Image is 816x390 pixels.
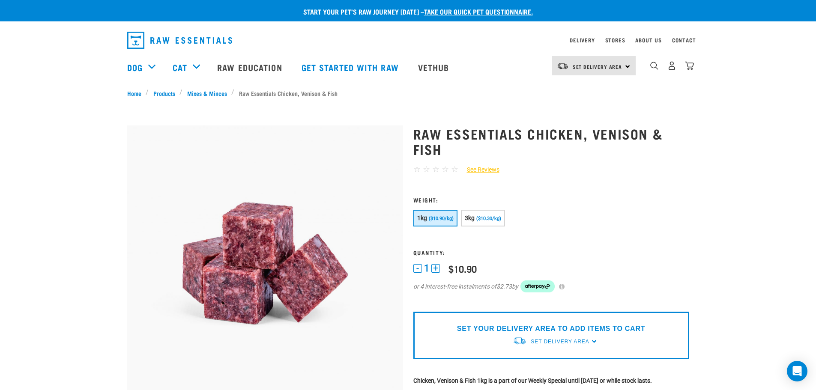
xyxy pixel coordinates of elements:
[476,216,501,221] span: ($10.30/kg)
[531,339,589,345] span: Set Delivery Area
[429,216,454,221] span: ($10.90/kg)
[635,39,661,42] a: About Us
[413,377,652,384] strong: Chicken, Venison & Fish 1kg is a part of our Weekly Special until [DATE] or while stock lasts.
[451,164,458,174] span: ☆
[573,65,622,68] span: Set Delivery Area
[787,361,807,381] div: Open Intercom Messenger
[685,61,694,70] img: home-icon@2x.png
[432,164,439,174] span: ☆
[423,164,430,174] span: ☆
[442,164,449,174] span: ☆
[127,89,146,98] a: Home
[672,39,696,42] a: Contact
[120,28,696,52] nav: dropdown navigation
[413,264,422,273] button: -
[413,126,689,157] h1: Raw Essentials Chicken, Venison & Fish
[149,89,179,98] a: Products
[605,39,625,42] a: Stores
[173,61,187,74] a: Cat
[209,50,293,84] a: Raw Education
[465,214,475,221] span: 3kg
[448,263,477,274] div: $10.90
[127,89,689,98] nav: breadcrumbs
[667,61,676,70] img: user.png
[520,280,555,292] img: Afterpay
[650,62,658,70] img: home-icon-1@2x.png
[461,210,505,226] button: 3kg ($10.30/kg)
[413,249,689,256] h3: Quantity:
[409,50,460,84] a: Vethub
[182,89,231,98] a: Mixes & Minces
[413,164,421,174] span: ☆
[457,324,645,334] p: SET YOUR DELIVERY AREA TO ADD ITEMS TO CART
[424,264,429,273] span: 1
[424,9,533,13] a: take our quick pet questionnaire.
[413,280,689,292] div: or 4 interest-free instalments of by
[127,32,232,49] img: Raw Essentials Logo
[458,165,499,174] a: See Reviews
[431,264,440,273] button: +
[413,210,457,226] button: 1kg ($10.90/kg)
[413,196,689,203] h3: Weight:
[557,62,568,70] img: van-moving.png
[513,336,526,345] img: van-moving.png
[570,39,595,42] a: Delivery
[417,214,427,221] span: 1kg
[293,50,409,84] a: Get started with Raw
[496,282,512,291] span: $2.73
[127,61,143,74] a: Dog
